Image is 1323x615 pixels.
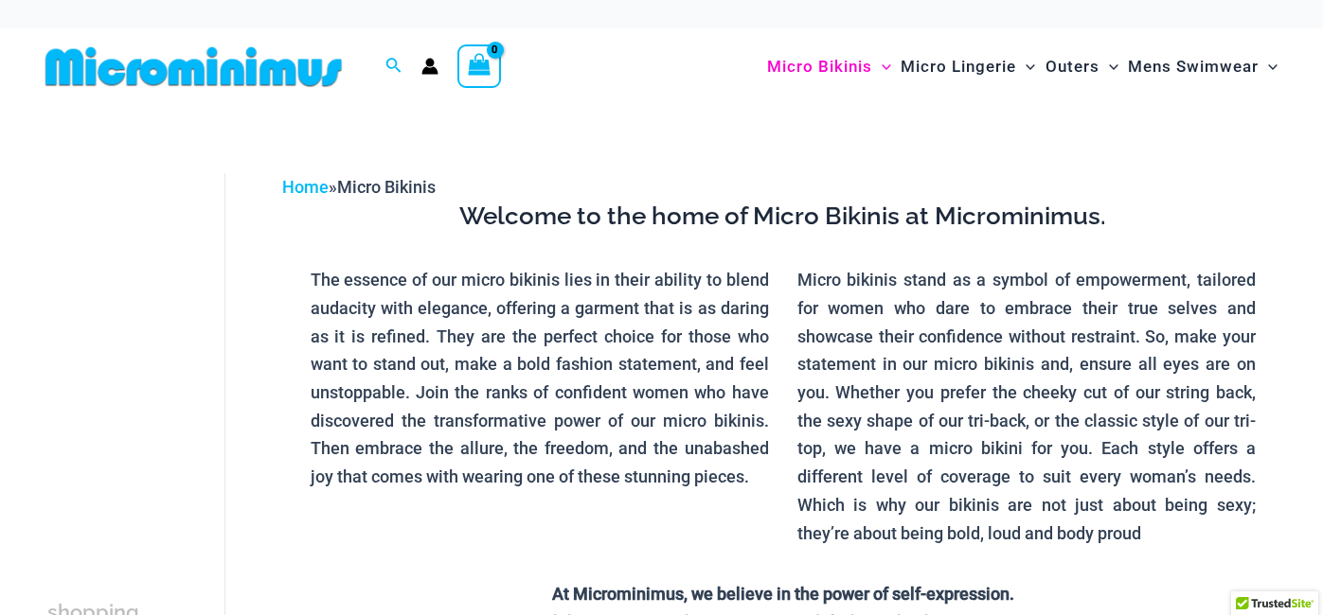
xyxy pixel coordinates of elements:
[767,43,872,91] span: Micro Bikinis
[337,177,436,197] span: Micro Bikinis
[38,45,349,88] img: MM SHOP LOGO FLAT
[311,266,769,491] p: The essence of our micro bikinis lies in their ability to blend audacity with elegance, offering ...
[457,44,501,88] a: View Shopping Cart, empty
[47,158,218,536] iframe: TrustedSite Certified
[872,43,891,91] span: Menu Toggle
[1046,43,1100,91] span: Outers
[421,58,438,75] a: Account icon link
[282,177,329,197] a: Home
[282,177,436,197] span: »
[797,266,1256,547] p: Micro bikinis stand as a symbol of empowerment, tailored for women who dare to embrace their true...
[1041,38,1123,96] a: OutersMenu ToggleMenu Toggle
[1123,38,1282,96] a: Mens SwimwearMenu ToggleMenu Toggle
[296,201,1270,233] h3: Welcome to the home of Micro Bikinis at Microminimus.
[552,584,1014,604] strong: At Microminimus, we believe in the power of self-expression.
[1259,43,1278,91] span: Menu Toggle
[896,38,1040,96] a: Micro LingerieMenu ToggleMenu Toggle
[1100,43,1118,91] span: Menu Toggle
[385,55,402,79] a: Search icon link
[901,43,1016,91] span: Micro Lingerie
[762,38,896,96] a: Micro BikinisMenu ToggleMenu Toggle
[1128,43,1259,91] span: Mens Swimwear
[1016,43,1035,91] span: Menu Toggle
[760,35,1285,98] nav: Site Navigation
